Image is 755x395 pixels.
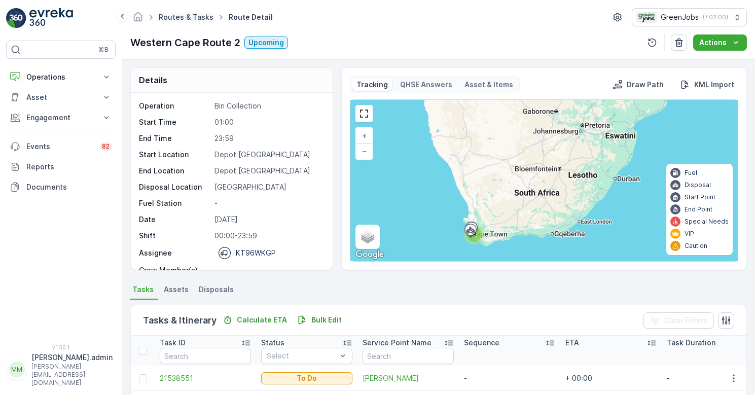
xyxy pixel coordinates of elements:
p: 00:00-23:59 [214,231,322,241]
p: ( +02:00 ) [703,13,728,21]
p: Operation [139,101,210,111]
span: Assets [164,284,189,295]
p: Date [139,214,210,225]
p: Fuel [685,169,697,177]
p: VIP [685,230,694,238]
span: Route Detail [227,12,275,22]
p: Task Duration [667,338,715,348]
p: Task ID [160,338,186,348]
button: Calculate ETA [219,314,291,326]
a: View Fullscreen [356,106,372,121]
p: Caution [685,242,707,250]
span: Tasks [132,284,154,295]
p: 23:59 [214,133,322,143]
div: MM [9,362,25,378]
p: Bulk Edit [311,315,342,325]
p: Tasks & Itinerary [143,313,217,328]
p: Start Location [139,150,210,160]
button: Engagement [6,107,116,128]
a: 21538551 [160,373,251,383]
p: Start Point [685,193,715,201]
p: Reports [26,162,112,172]
button: GreenJobs(+02:00) [632,8,747,26]
a: Open this area in Google Maps (opens a new window) [353,248,386,261]
p: Actions [699,38,727,48]
p: Select [267,351,337,361]
p: 82 [102,142,110,151]
a: Events82 [6,136,116,157]
button: Asset [6,87,116,107]
a: Val de Vine [363,373,454,383]
p: Disposal Location [139,182,210,192]
span: [PERSON_NAME] [363,373,454,383]
p: Bin Collection [214,101,322,111]
button: Draw Path [608,79,668,91]
p: - [214,198,322,208]
button: Bulk Edit [293,314,346,326]
div: Toggle Row Selected [139,374,147,382]
p: QHSE Answers [400,80,452,90]
span: + [362,131,367,140]
p: KML Import [694,80,734,90]
p: Operations [26,72,95,82]
img: Google [353,248,386,261]
p: Start Time [139,117,210,127]
p: Clear Filters [664,315,708,326]
span: − [362,147,367,155]
img: logo_light-DOdMpM7g.png [29,8,73,28]
input: Search [363,348,454,364]
p: To Do [297,373,317,383]
p: End Location [139,166,210,176]
p: Asset & Items [464,80,513,90]
button: Upcoming [244,37,288,49]
p: Depot [GEOGRAPHIC_DATA] [214,166,322,176]
p: Details [139,74,167,86]
p: End Time [139,133,210,143]
a: Layers [356,226,379,248]
span: Disposals [199,284,234,295]
p: 01:00 [214,117,322,127]
a: Zoom In [356,128,372,143]
p: Special Needs [685,218,729,226]
p: Asset [26,92,95,102]
div: 0 [350,100,738,261]
a: Zoom Out [356,143,372,159]
input: Search [160,348,251,364]
span: v 1.50.1 [6,344,116,350]
p: End Point [685,205,712,213]
p: [DATE] [214,214,322,225]
p: Disposal [685,181,711,189]
p: Draw Path [627,80,664,90]
p: Events [26,141,94,152]
p: Documents [26,182,112,192]
p: Calculate ETA [237,315,287,325]
p: [PERSON_NAME].admin [31,352,113,363]
p: Service Point Name [363,338,432,348]
p: Upcoming [248,38,284,48]
p: Fuel Station [139,198,210,208]
a: Documents [6,177,116,197]
button: Actions [693,34,747,51]
p: Engagement [26,113,95,123]
p: Assignee [139,248,172,258]
a: Reports [6,157,116,177]
td: - [459,366,560,390]
td: + 00:00 [560,366,662,390]
p: Sequence [464,338,499,348]
img: Green_Jobs_Logo.png [636,12,657,23]
p: [PERSON_NAME][EMAIL_ADDRESS][DOMAIN_NAME] [31,363,113,387]
p: Tracking [356,80,388,90]
button: KML Import [676,79,738,91]
p: - [214,265,322,275]
p: Western Cape Route 2 [130,35,240,50]
button: MM[PERSON_NAME].admin[PERSON_NAME][EMAIL_ADDRESS][DOMAIN_NAME] [6,352,116,387]
p: GreenJobs [661,12,699,22]
p: KT96WKGP [236,248,276,258]
a: Routes & Tasks [159,13,213,21]
p: Status [261,338,284,348]
button: Clear Filters [643,312,714,329]
p: Crew Member(s) [139,265,210,275]
button: Operations [6,67,116,87]
button: To Do [261,372,352,384]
